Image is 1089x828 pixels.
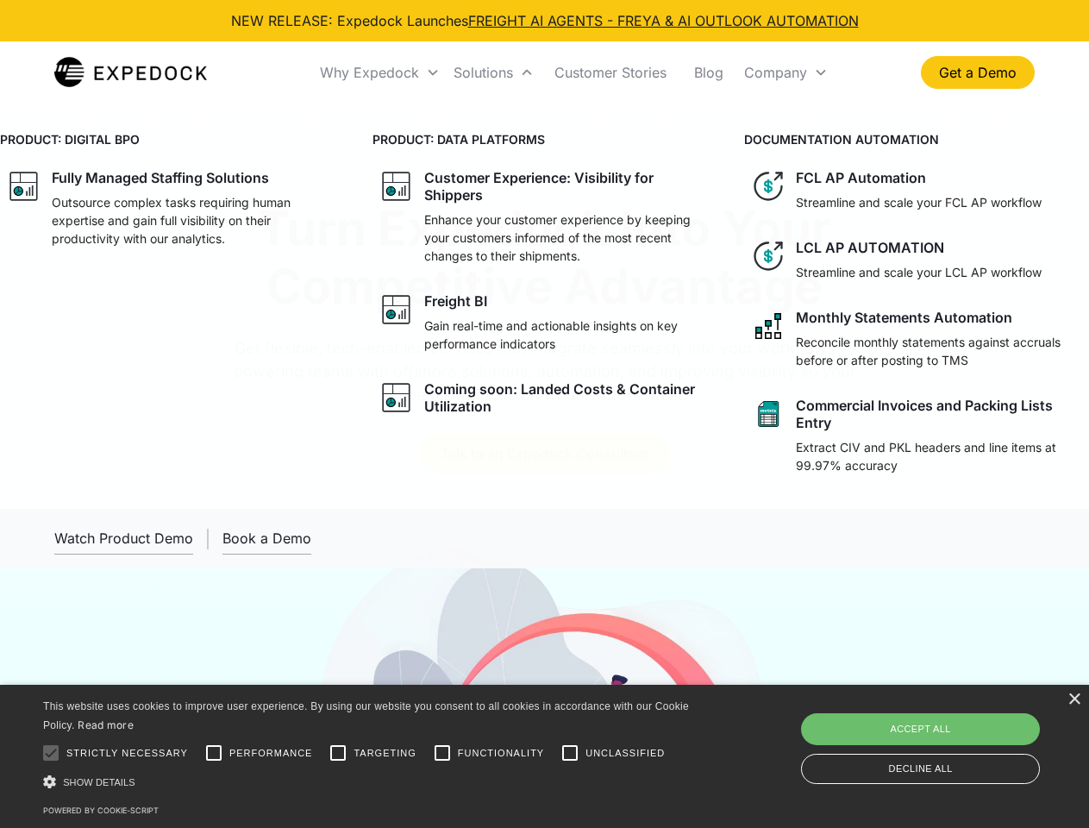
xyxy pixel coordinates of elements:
[680,43,737,102] a: Blog
[54,55,207,90] a: home
[751,397,785,431] img: sheet icon
[744,302,1089,376] a: network like iconMonthly Statements AutomationReconcile monthly statements against accruals befor...
[744,130,1089,148] h4: DOCUMENTATION AUTOMATION
[921,56,1035,89] a: Get a Demo
[796,309,1012,326] div: Monthly Statements Automation
[751,239,785,273] img: dollar icon
[7,169,41,204] img: graph icon
[313,43,447,102] div: Why Expedock
[796,333,1082,369] p: Reconcile monthly statements against accruals before or after posting to TMS
[424,292,487,310] div: Freight BI
[372,130,717,148] h4: PRODUCT: DATA PLATFORMS
[54,523,193,555] a: open lightbox
[379,169,414,204] img: graph icon
[447,43,541,102] div: Solutions
[43,773,695,791] div: Show details
[43,700,689,732] span: This website uses cookies to improve user experience. By using our website you consent to all coo...
[796,193,1042,211] p: Streamline and scale your FCL AP workflow
[541,43,680,102] a: Customer Stories
[372,373,717,422] a: graph iconComing soon: Landed Costs & Container Utilization
[54,55,207,90] img: Expedock Logo
[379,292,414,327] img: graph icon
[744,390,1089,481] a: sheet iconCommercial Invoices and Packing Lists EntryExtract CIV and PKL headers and line items a...
[424,210,710,265] p: Enhance your customer experience by keeping your customers informed of the most recent changes to...
[424,169,710,204] div: Customer Experience: Visibility for Shippers
[222,523,311,555] a: Book a Demo
[424,380,710,415] div: Coming soon: Landed Costs & Container Utilization
[751,169,785,204] img: dollar icon
[229,746,313,761] span: Performance
[796,397,1082,431] div: Commercial Invoices and Packing Lists Entry
[231,10,859,31] div: NEW RELEASE: Expedock Launches
[78,718,134,731] a: Read more
[424,317,710,353] p: Gain real-time and actionable insights on key performance indicators
[222,530,311,547] div: Book a Demo
[454,64,513,81] div: Solutions
[372,285,717,360] a: graph iconFreight BIGain real-time and actionable insights on key performance indicators
[796,438,1082,474] p: Extract CIV and PKL headers and line items at 99.97% accuracy
[372,162,717,272] a: graph iconCustomer Experience: Visibility for ShippersEnhance your customer experience by keeping...
[744,162,1089,218] a: dollar iconFCL AP AutomationStreamline and scale your FCL AP workflow
[63,777,135,787] span: Show details
[458,746,544,761] span: Functionality
[468,12,859,29] a: FREIGHT AI AGENTS - FREYA & AI OUTLOOK AUTOMATION
[52,193,338,248] p: Outsource complex tasks requiring human expertise and gain full visibility on their productivity ...
[796,263,1042,281] p: Streamline and scale your LCL AP workflow
[751,309,785,343] img: network like icon
[52,169,269,186] div: Fully Managed Staffing Solutions
[320,64,419,81] div: Why Expedock
[744,232,1089,288] a: dollar iconLCL AP AUTOMATIONStreamline and scale your LCL AP workflow
[66,746,188,761] span: Strictly necessary
[796,169,926,186] div: FCL AP Automation
[802,642,1089,828] iframe: Chat Widget
[585,746,665,761] span: Unclassified
[354,746,416,761] span: Targeting
[379,380,414,415] img: graph icon
[737,43,835,102] div: Company
[796,239,944,256] div: LCL AP AUTOMATION
[54,530,193,547] div: Watch Product Demo
[43,806,159,815] a: Powered by cookie-script
[744,64,807,81] div: Company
